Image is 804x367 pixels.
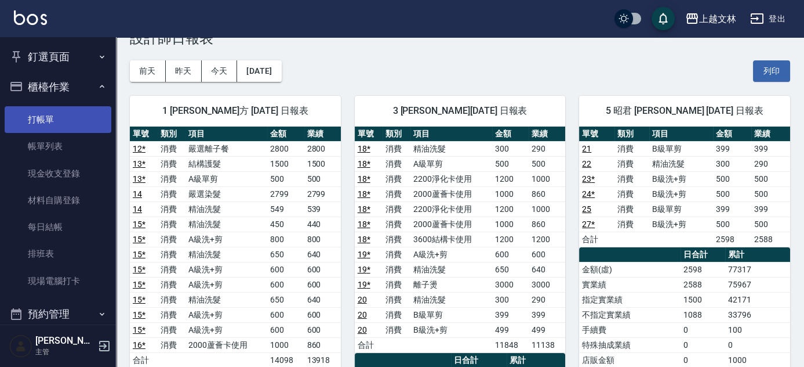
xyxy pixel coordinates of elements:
td: 1200 [529,232,565,247]
td: A級洗+剪 [410,247,492,262]
td: 11848 [492,337,529,352]
td: 消費 [383,202,410,217]
th: 單號 [579,127,614,142]
td: 1000 [492,186,529,202]
td: 金額(虛) [579,262,681,277]
button: 今天 [202,60,238,82]
td: 2200淨化卡使用 [410,202,492,217]
a: 22 [582,159,591,168]
td: 2000蘆薈卡使用 [410,217,492,232]
p: 主管 [35,347,94,357]
h5: [PERSON_NAME] [35,335,94,347]
button: 登出 [745,8,790,30]
th: 類別 [158,127,185,142]
td: 消費 [158,202,185,217]
table: a dense table [355,127,566,353]
a: 材料自購登錄 [5,187,111,214]
button: [DATE] [237,60,281,82]
td: A級洗+剪 [185,277,267,292]
td: 399 [492,307,529,322]
td: 2000蘆薈卡使用 [185,337,267,352]
td: 500 [751,186,790,202]
td: 500 [713,186,752,202]
a: 20 [358,295,367,304]
td: 640 [529,262,565,277]
th: 業績 [751,127,790,142]
td: 539 [304,202,341,217]
td: 消費 [158,262,185,277]
td: 消費 [158,337,185,352]
td: 11138 [529,337,565,352]
td: 精油洗髮 [185,247,267,262]
td: 消費 [614,156,649,171]
span: 1 [PERSON_NAME]方 [DATE] 日報表 [144,105,327,117]
td: 600 [529,247,565,262]
td: 消費 [383,232,410,247]
a: 25 [582,204,591,214]
td: 860 [304,337,341,352]
td: 500 [304,171,341,186]
td: 手續費 [579,322,681,337]
td: 消費 [158,247,185,262]
a: 打帳單 [5,106,111,133]
button: 列印 [753,60,790,82]
td: 精油洗髮 [410,262,492,277]
img: Logo [14,10,47,25]
th: 類別 [614,127,649,142]
td: 399 [713,141,752,156]
a: 20 [358,310,367,319]
td: A級洗+剪 [185,262,267,277]
td: 消費 [158,141,185,156]
h3: 設計師日報表 [130,30,790,46]
td: 消費 [614,186,649,202]
td: 399 [751,202,790,217]
td: 600 [267,307,304,322]
td: 消費 [383,217,410,232]
td: 640 [304,247,341,262]
td: 消費 [158,156,185,171]
td: 399 [713,202,752,217]
td: 650 [267,247,304,262]
th: 金額 [713,127,752,142]
th: 業績 [304,127,341,142]
a: 21 [582,144,591,153]
span: 5 昭君 [PERSON_NAME] [DATE] 日報表 [593,105,776,117]
td: 嚴選染髮 [185,186,267,202]
a: 每日結帳 [5,214,111,240]
button: 昨天 [166,60,202,82]
a: 14 [133,204,142,214]
th: 類別 [383,127,410,142]
td: 500 [713,217,752,232]
th: 金額 [492,127,529,142]
td: 100 [725,322,790,337]
td: 600 [492,247,529,262]
td: A級單剪 [185,171,267,186]
td: 2598 [681,262,725,277]
td: 精油洗髮 [649,156,713,171]
button: 櫃檯作業 [5,72,111,102]
a: 14 [133,189,142,199]
td: 離子燙 [410,277,492,292]
div: 上越文林 [699,12,736,26]
td: 650 [267,292,304,307]
button: 上越文林 [681,7,741,31]
img: Person [9,334,32,358]
td: 精油洗髮 [410,292,492,307]
td: 消費 [614,202,649,217]
td: 0 [725,337,790,352]
td: 600 [304,277,341,292]
td: 消費 [158,277,185,292]
td: 0 [681,337,725,352]
td: 消費 [614,217,649,232]
td: B級單剪 [410,307,492,322]
td: 0 [681,322,725,337]
td: 1000 [529,202,565,217]
td: 600 [267,322,304,337]
th: 金額 [267,127,304,142]
td: 800 [267,232,304,247]
td: 消費 [158,186,185,202]
td: 3600結構卡使用 [410,232,492,247]
td: A級洗+剪 [185,232,267,247]
td: 2800 [267,141,304,156]
td: 549 [267,202,304,217]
